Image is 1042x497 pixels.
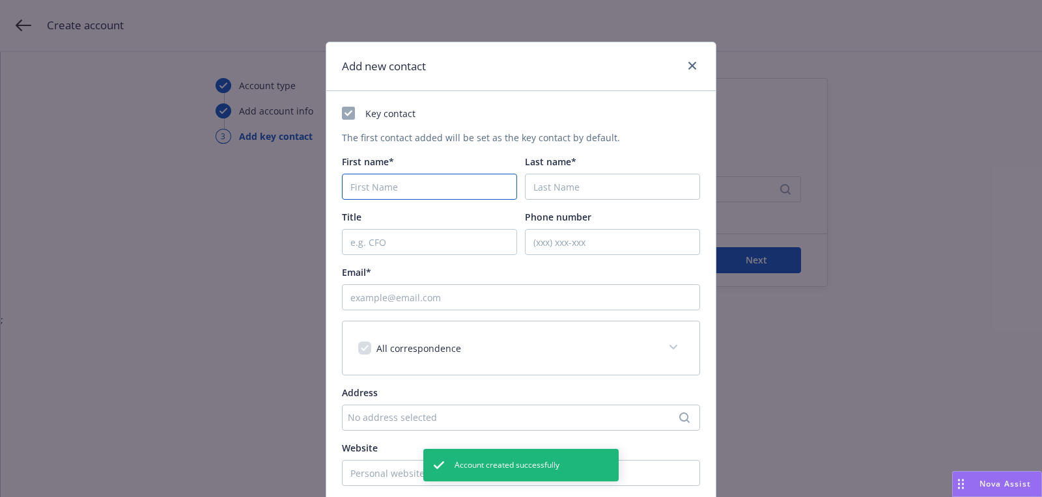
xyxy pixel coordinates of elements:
[679,412,690,423] svg: Search
[342,155,394,168] span: First name*
[455,459,559,471] span: Account created successfully
[342,266,371,278] span: Email*
[342,58,426,75] h1: Add new contact
[342,174,517,200] input: First Name
[342,284,700,310] input: example@email.com
[342,211,361,223] span: Title
[343,321,699,375] div: All correspondence
[979,478,1031,489] span: Nova Assist
[342,131,700,144] div: The first contact added will be set as the key contact by default.
[525,174,700,200] input: Last Name
[342,460,700,486] input: Personal website (optional)
[525,229,700,255] input: (xxx) xxx-xxx
[953,472,969,496] div: Drag to move
[342,386,378,399] span: Address
[684,58,700,74] a: close
[342,405,700,431] button: No address selected
[348,410,681,424] div: No address selected
[525,155,576,168] span: Last name*
[342,107,700,120] div: Key contact
[525,211,591,223] span: Phone number
[342,442,378,454] span: Website
[376,342,461,355] span: All correspondence
[342,229,517,255] input: e.g. CFO
[952,471,1042,497] button: Nova Assist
